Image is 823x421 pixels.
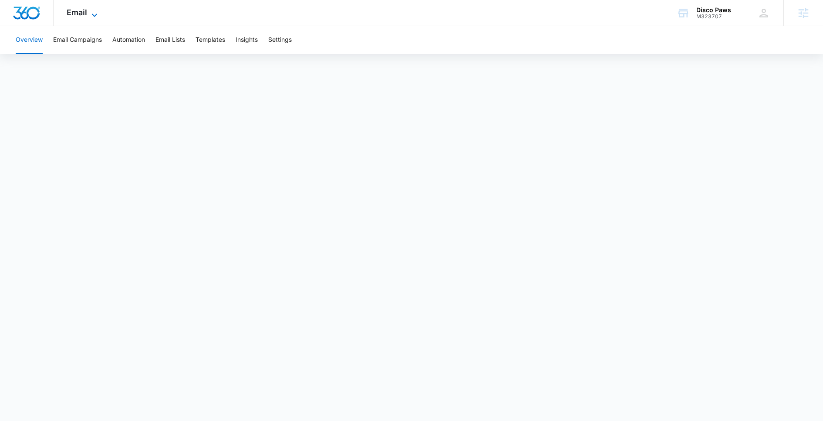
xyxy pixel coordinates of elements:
[696,7,731,13] div: account name
[236,26,258,54] button: Insights
[16,26,43,54] button: Overview
[112,26,145,54] button: Automation
[155,26,185,54] button: Email Lists
[196,26,225,54] button: Templates
[53,26,102,54] button: Email Campaigns
[268,26,292,54] button: Settings
[67,8,87,17] span: Email
[696,13,731,20] div: account id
